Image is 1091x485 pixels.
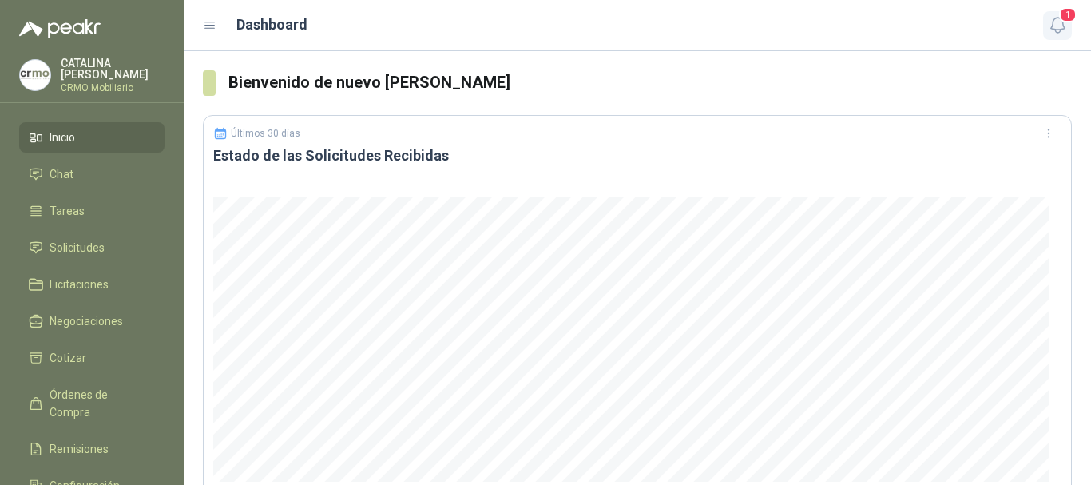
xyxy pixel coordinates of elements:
[19,380,165,427] a: Órdenes de Compra
[19,343,165,373] a: Cotizar
[1043,11,1072,40] button: 1
[50,202,85,220] span: Tareas
[19,196,165,226] a: Tareas
[50,276,109,293] span: Licitaciones
[50,129,75,146] span: Inicio
[19,122,165,153] a: Inicio
[19,159,165,189] a: Chat
[20,60,50,90] img: Company Logo
[231,128,300,139] p: Últimos 30 días
[19,233,165,263] a: Solicitudes
[50,312,123,330] span: Negociaciones
[19,269,165,300] a: Licitaciones
[50,386,149,421] span: Órdenes de Compra
[50,349,86,367] span: Cotizar
[19,434,165,464] a: Remisiones
[50,239,105,256] span: Solicitudes
[228,70,1072,95] h3: Bienvenido de nuevo [PERSON_NAME]
[213,146,1061,165] h3: Estado de las Solicitudes Recibidas
[61,83,165,93] p: CRMO Mobiliario
[19,19,101,38] img: Logo peakr
[1059,7,1077,22] span: 1
[61,58,165,80] p: CATALINA [PERSON_NAME]
[19,306,165,336] a: Negociaciones
[236,14,307,36] h1: Dashboard
[50,165,73,183] span: Chat
[50,440,109,458] span: Remisiones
